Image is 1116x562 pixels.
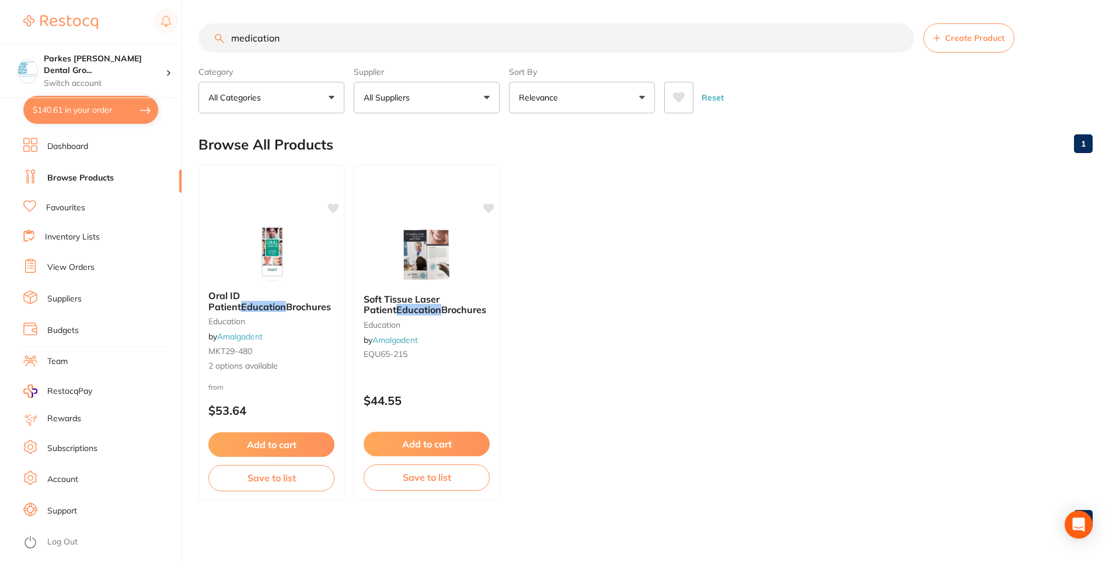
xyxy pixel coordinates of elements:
[364,335,418,345] span: by
[23,15,98,29] img: Restocq Logo
[509,67,655,77] label: Sort By
[945,33,1005,43] span: Create Product
[198,137,333,153] h2: Browse All Products
[47,443,97,455] a: Subscriptions
[208,432,334,457] button: Add to cart
[23,384,37,398] img: RestocqPay
[509,82,655,113] button: Relevance
[198,82,344,113] button: All Categories
[44,78,166,89] p: Switch account
[47,536,78,548] a: Log Out
[698,82,727,113] button: Reset
[47,356,68,367] a: Team
[44,53,166,76] h4: Parkes Baker Dental Group
[364,394,490,407] p: $44.55
[47,474,78,485] a: Account
[441,304,486,315] span: Brochures
[923,23,1014,53] button: Create Product
[46,202,85,214] a: Favourites
[217,331,263,342] a: Amalgadent
[372,335,418,345] a: Amalgadent
[364,464,490,490] button: Save to list
[45,231,100,243] a: Inventory Lists
[241,301,286,313] em: Education
[364,432,490,456] button: Add to cart
[208,465,334,491] button: Save to list
[208,290,241,312] span: Oral ID Patient
[519,92,563,103] p: Relevance
[23,96,158,124] button: $140.61 in your order
[354,82,500,113] button: All Suppliers
[18,60,37,79] img: Parkes Baker Dental Group
[208,290,334,312] b: Oral ID Patient Education Brochures
[233,223,309,281] img: Oral ID Patient Education Brochures
[208,383,224,391] span: from
[47,325,79,336] a: Budgets
[1074,132,1093,155] a: 1
[364,294,490,315] b: Soft Tissue Laser Patient Education Brochures
[208,360,334,372] span: 2 options available
[47,293,82,305] a: Suppliers
[364,320,490,329] small: education
[396,304,441,315] em: Education
[198,67,344,77] label: Category
[47,172,114,184] a: Browse Products
[1074,508,1093,531] a: 1
[23,384,92,398] a: RestocqPay
[364,92,414,103] p: All Suppliers
[47,413,81,425] a: Rewards
[47,141,88,152] a: Dashboard
[364,293,440,315] span: Soft Tissue Laser Patient
[208,346,252,356] span: MKT29-480
[389,226,465,285] img: Soft Tissue Laser Patient Education Brochures
[23,9,98,36] a: Restocq Logo
[47,262,95,273] a: View Orders
[208,317,334,326] small: education
[47,386,92,397] span: RestocqPay
[198,23,914,53] input: Search Products
[1065,511,1093,539] div: Open Intercom Messenger
[364,349,407,359] span: EQU65-215
[47,505,77,517] a: Support
[23,533,178,552] button: Log Out
[208,404,334,417] p: $53.64
[208,331,263,342] span: by
[286,301,331,313] span: Brochures
[208,92,266,103] p: All Categories
[354,67,500,77] label: Supplier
